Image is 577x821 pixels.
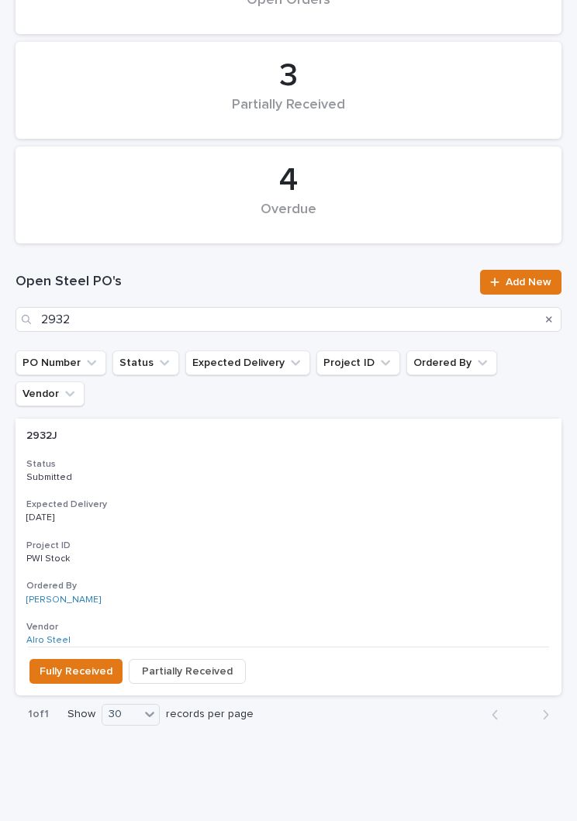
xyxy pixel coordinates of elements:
h3: Vendor [26,621,551,633]
p: PWI Stock [26,550,73,564]
a: Add New [480,270,561,295]
div: 4 [42,161,535,200]
button: Ordered By [406,350,497,375]
p: 2932J [26,426,60,443]
span: Partially Received [142,662,233,681]
a: 2932J2932J StatusSubmittedExpected Delivery[DATE]Project IDPWI StockPWI Stock Ordered By[PERSON_N... [16,419,561,695]
button: Project ID [316,350,400,375]
button: Expected Delivery [185,350,310,375]
p: [DATE] [26,512,156,523]
h3: Project ID [26,540,551,552]
div: 3 [42,57,535,95]
button: Next [520,708,561,722]
input: Search [16,307,561,332]
p: 1 of 1 [16,695,61,733]
div: Partially Received [42,97,535,129]
h3: Ordered By [26,580,551,592]
button: Fully Received [29,659,123,684]
button: Status [112,350,179,375]
h3: Expected Delivery [26,498,551,511]
button: PO Number [16,350,106,375]
div: 30 [102,705,140,723]
p: Submitted [26,472,156,483]
span: Fully Received [40,662,112,681]
button: Vendor [16,381,85,406]
p: Show [67,708,95,721]
span: Add New [506,277,551,288]
h3: Status [26,458,551,471]
p: records per page [166,708,254,721]
a: [PERSON_NAME] [26,595,101,605]
a: Alro Steel [26,635,71,646]
h1: Open Steel PO's [16,273,471,291]
button: Partially Received [129,659,246,684]
button: Back [479,708,520,722]
div: Overdue [42,202,535,234]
